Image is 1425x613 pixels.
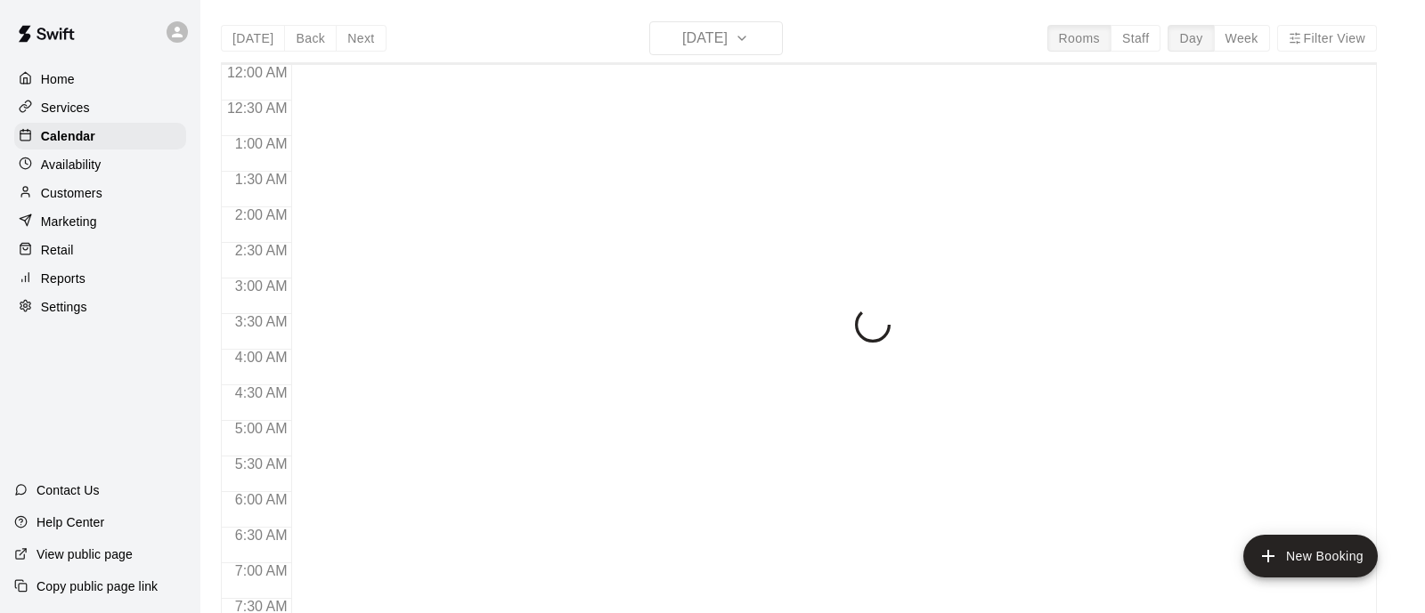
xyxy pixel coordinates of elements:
a: Services [14,94,186,121]
a: Retail [14,237,186,263]
button: add [1243,535,1378,577]
p: Reports [41,270,85,287]
p: Calendar [41,127,95,145]
p: Availability [41,156,102,173]
a: Home [14,66,186,93]
p: Services [41,99,90,117]
p: Copy public page link [37,577,158,595]
span: 2:30 AM [231,243,292,258]
p: Help Center [37,513,104,531]
span: 1:00 AM [231,136,292,151]
p: Marketing [41,213,97,230]
a: Marketing [14,208,186,235]
span: 1:30 AM [231,172,292,187]
a: Customers [14,180,186,206]
span: 6:30 AM [231,528,292,543]
a: Calendar [14,123,186,149]
p: Customers [41,184,102,202]
span: 3:00 AM [231,278,292,294]
span: 4:30 AM [231,385,292,400]
span: 7:00 AM [231,563,292,578]
a: Settings [14,294,186,320]
p: Retail [41,241,74,259]
p: Home [41,70,75,88]
p: Contact Us [37,481,100,499]
a: Availability [14,151,186,178]
span: 6:00 AM [231,492,292,507]
p: View public page [37,545,133,563]
span: 3:30 AM [231,314,292,329]
span: 12:30 AM [223,101,292,116]
a: Reports [14,265,186,292]
span: 5:30 AM [231,456,292,472]
span: 4:00 AM [231,350,292,365]
span: 12:00 AM [223,65,292,80]
span: 2:00 AM [231,207,292,222]
p: Settings [41,298,87,316]
span: 5:00 AM [231,421,292,436]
